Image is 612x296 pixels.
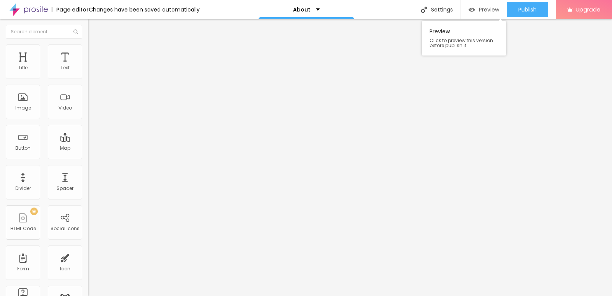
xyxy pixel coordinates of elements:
p: About [293,7,310,12]
img: Icons [421,7,427,13]
div: Title [18,65,28,70]
iframe: Editor [88,19,612,296]
div: Video [59,105,72,111]
div: Map [60,146,70,151]
span: Publish [518,7,537,13]
div: Social Icons [50,226,80,231]
div: Icon [60,266,70,271]
span: Preview [479,7,499,13]
span: Upgrade [576,6,601,13]
div: HTML Code [10,226,36,231]
div: Page editor [52,7,89,12]
div: Form [17,266,29,271]
img: view-1.svg [469,7,475,13]
div: Text [60,65,70,70]
div: Spacer [57,186,73,191]
div: Button [15,146,31,151]
div: Changes have been saved automatically [89,7,200,12]
button: Preview [461,2,507,17]
div: Divider [15,186,31,191]
button: Publish [507,2,548,17]
span: Click to preview this version before publish it. [430,38,498,48]
div: Image [15,105,31,111]
input: Search element [6,25,82,39]
font: Preview [430,28,450,35]
img: Icons [73,29,78,34]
